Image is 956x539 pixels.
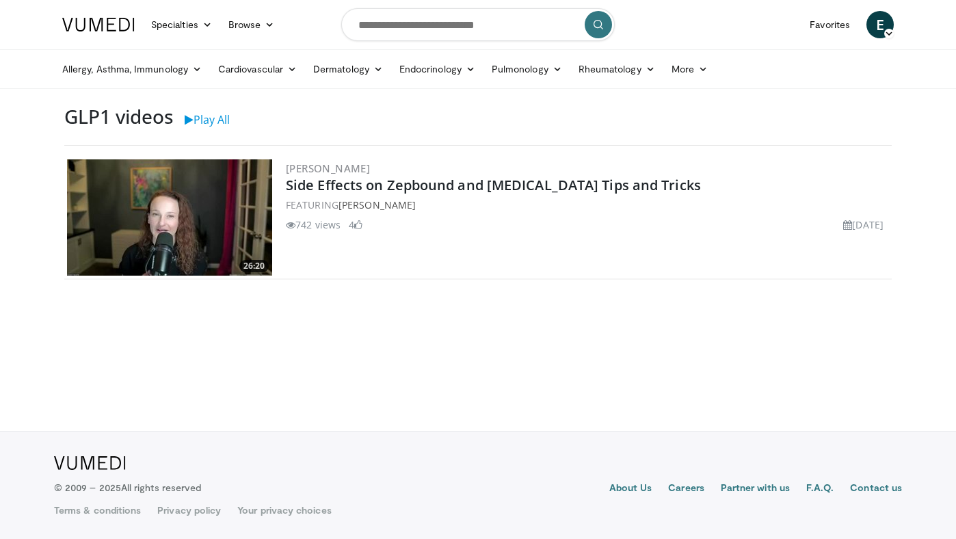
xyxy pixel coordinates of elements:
[668,481,704,497] a: Careers
[157,503,221,517] a: Privacy policy
[843,218,884,232] li: [DATE]
[850,481,902,497] a: Contact us
[67,159,272,276] a: 26:20
[67,159,272,276] img: f81c7ade-84f3-4e4b-b20a-d2bb2b1e133c.300x170_q85_crop-smart_upscale.jpg
[143,11,220,38] a: Specialties
[62,18,135,31] img: VuMedi Logo
[239,260,269,272] span: 26:20
[286,161,370,175] a: [PERSON_NAME]
[341,8,615,41] input: Search topics, interventions
[286,218,341,232] li: 742 views
[185,112,230,127] a: Play All
[54,456,126,470] img: VuMedi Logo
[721,481,790,497] a: Partner with us
[391,55,483,83] a: Endocrinology
[54,503,141,517] a: Terms & conditions
[286,176,701,194] a: Side Effects on Zepbound and [MEDICAL_DATA] Tips and Tricks
[305,55,391,83] a: Dermatology
[663,55,716,83] a: More
[54,55,210,83] a: Allergy, Asthma, Immunology
[338,198,416,211] a: [PERSON_NAME]
[483,55,570,83] a: Pulmonology
[349,218,362,232] li: 4
[210,55,305,83] a: Cardiovascular
[801,11,858,38] a: Favorites
[286,198,889,212] div: FEATURING
[806,481,834,497] a: F.A.Q.
[609,481,652,497] a: About Us
[54,481,201,495] p: © 2009 – 2025
[570,55,663,83] a: Rheumatology
[220,11,283,38] a: Browse
[237,503,331,517] a: Your privacy choices
[866,11,894,38] a: E
[121,482,201,493] span: All rights reserved
[64,105,174,129] h3: GLP1 videos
